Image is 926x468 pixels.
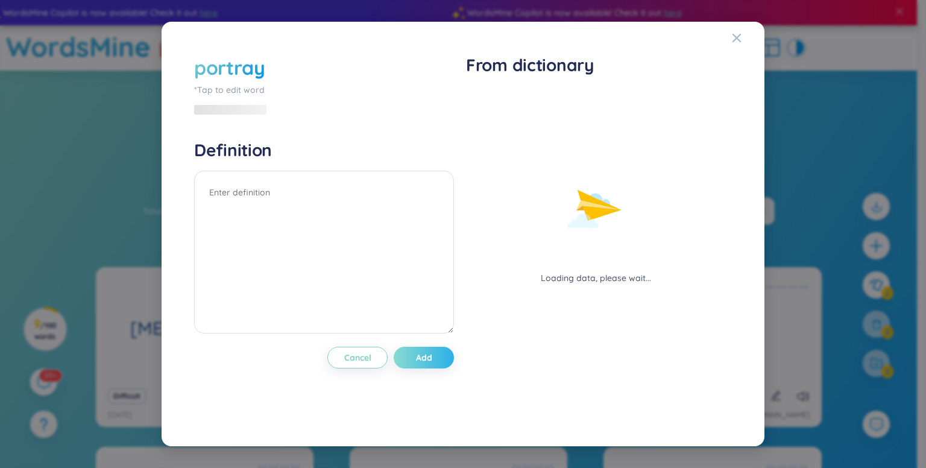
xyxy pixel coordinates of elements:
h1: From dictionary [466,54,726,76]
div: Loading data, please wait... [541,271,651,285]
div: portray [194,54,265,81]
span: Cancel [344,352,371,364]
div: *Tap to edit word [194,83,454,96]
button: Close [732,22,764,54]
h4: Definition [194,139,454,161]
span: Add [416,352,432,364]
